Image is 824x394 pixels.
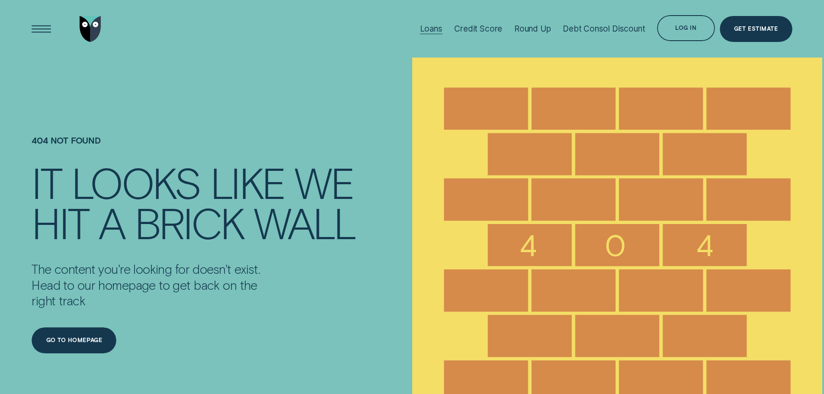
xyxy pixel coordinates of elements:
[32,162,378,242] h4: It looks like we hit a brick wall
[657,15,715,41] button: Log in
[720,16,792,42] a: Get Estimate
[32,202,89,242] div: hit
[32,242,282,308] div: The content you're looking for doesn't exist. Head to our homepage to get back on the right track
[71,162,200,202] div: looks
[514,24,551,34] div: Round Up
[295,162,353,202] div: we
[29,16,55,42] button: Open Menu
[32,162,61,202] div: It
[32,327,116,353] button: Go to homepage
[80,16,101,42] img: Wisr
[454,24,502,34] div: Credit Score
[135,202,244,242] div: brick
[563,24,645,34] div: Debt Consol Discount
[210,162,285,202] div: like
[420,24,442,34] div: Loans
[99,202,125,242] div: a
[32,135,412,162] h1: 404 NOT FOUND
[254,202,355,242] div: wall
